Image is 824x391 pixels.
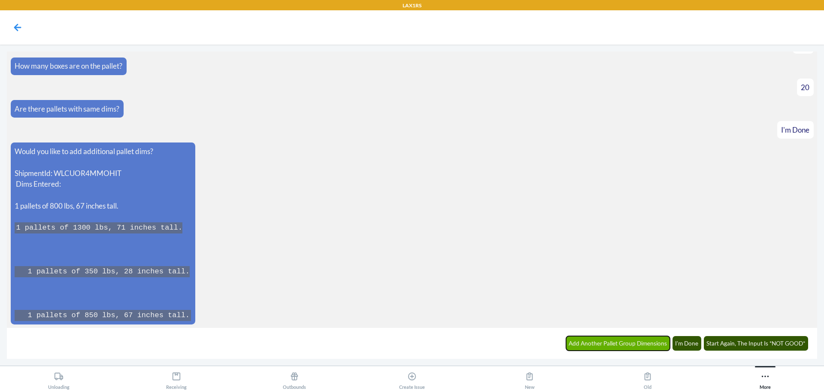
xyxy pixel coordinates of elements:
button: Old [588,366,706,390]
div: New [525,368,535,390]
div: Create Issue [399,368,425,390]
p: Would you like to add additional pallet dims? [15,146,191,157]
p: 1 pallets of 800 lbs, 67 inches tall. [15,200,191,212]
div: Receiving [166,368,187,390]
code: 1 pallets of 1300 lbs, 71 inches tall. 1 pallets of 350 lbs, 28 inches tall. 1 pallets of 850 lbs... [15,222,191,321]
span: 20 [801,83,809,92]
p: ShipmentId: WLCUOR4MMOHIT Dims Entered: [15,168,191,190]
button: Outbounds [236,366,353,390]
div: Old [643,368,652,390]
button: I'm Done [673,336,702,351]
button: New [471,366,588,390]
div: Unloading [48,368,70,390]
div: More [760,368,771,390]
p: Are there pallets with same dims? [15,103,119,115]
button: More [706,366,824,390]
button: Add Another Pallet Group Dimensions [566,336,670,351]
button: Start Again, The Input Is *NOT GOOD* [704,336,809,351]
button: Receiving [118,366,235,390]
p: LAX1RS [403,2,421,9]
span: I'm Done [781,125,809,134]
button: Create Issue [353,366,471,390]
div: Outbounds [283,368,306,390]
p: How many boxes are on the pallet? [15,61,122,72]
